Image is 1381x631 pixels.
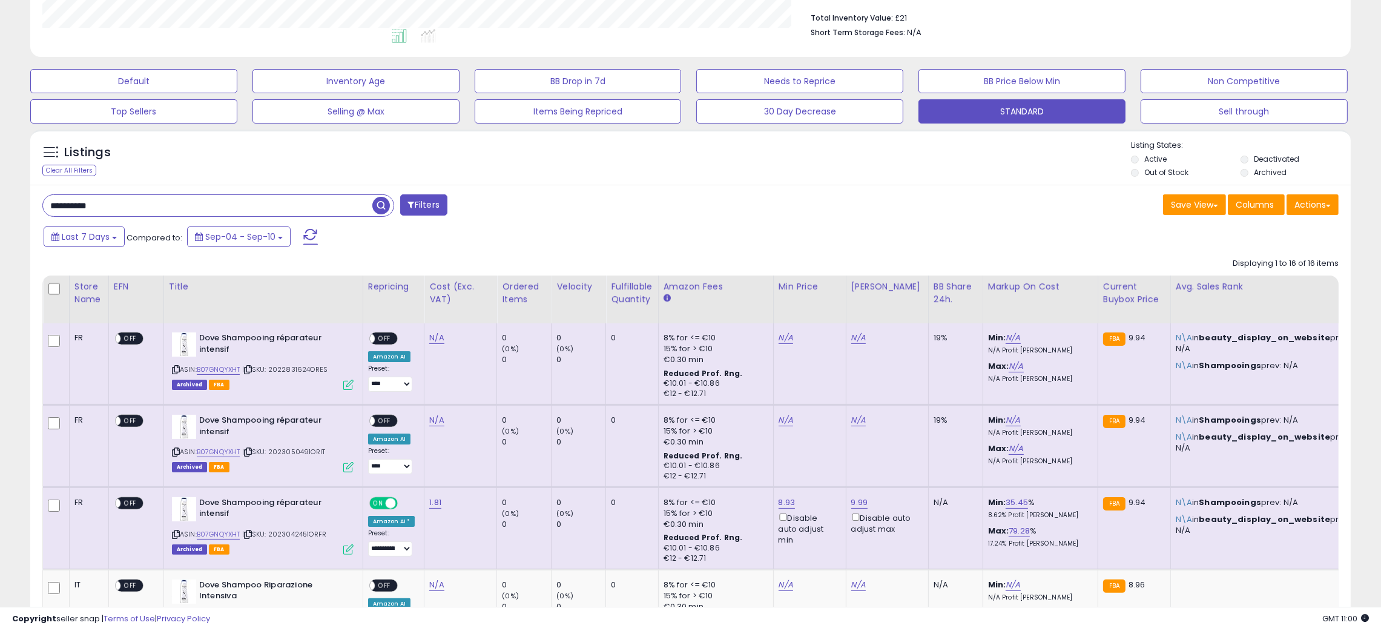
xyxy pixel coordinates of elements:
[252,69,460,93] button: Inventory Age
[74,280,104,306] div: Store Name
[1176,514,1192,525] span: N\A
[696,69,903,93] button: Needs to Reprice
[172,332,196,357] img: 31jKixpte5L._SL40_.jpg
[120,334,140,344] span: OFF
[556,580,605,590] div: 0
[1236,199,1274,211] span: Columns
[1322,613,1369,624] span: 2025-09-18 11:00 GMT
[127,232,182,243] span: Compared to:
[918,69,1126,93] button: BB Price Below Min
[1006,414,1020,426] a: N/A
[502,580,551,590] div: 0
[172,544,207,555] span: Listings that have been deleted from Seller Central
[1144,167,1188,177] label: Out of Stock
[556,344,573,354] small: (0%)
[395,498,415,508] span: OFF
[1176,332,1361,354] p: in prev: N/A
[851,511,919,535] div: Disable auto adjust max
[1199,431,1330,443] span: beauty_display_on_website
[556,519,605,530] div: 0
[556,509,573,518] small: (0%)
[556,426,573,436] small: (0%)
[197,529,240,540] a: B07GNQYXHT
[988,457,1089,466] p: N/A Profit [PERSON_NAME]
[429,497,441,509] a: 1.81
[12,613,210,625] div: seller snap | |
[197,447,240,457] a: B07GNQYXHT
[664,508,764,519] div: 15% for > €10
[199,580,346,605] b: Dove Shampoo Riparazione Intensiva
[611,280,653,306] div: Fulfillable Quantity
[556,591,573,601] small: (0%)
[664,553,764,564] div: €12 - €12.71
[172,497,354,553] div: ASIN:
[120,498,140,508] span: OFF
[851,414,866,426] a: N/A
[664,532,743,543] b: Reduced Prof. Rng.
[1103,580,1126,593] small: FBA
[988,429,1089,437] p: N/A Profit [PERSON_NAME]
[44,226,125,247] button: Last 7 Days
[664,590,764,601] div: 15% for > €10
[988,280,1093,293] div: Markup on Cost
[1176,497,1192,508] span: N\A
[172,415,196,439] img: 31jKixpte5L._SL40_.jpg
[918,99,1126,124] button: STANDARD
[934,280,978,306] div: BB Share 24h.
[120,580,140,590] span: OFF
[1176,497,1361,508] p: in prev: N/A
[242,365,328,374] span: | SKU: 2022831624ORES
[1141,69,1348,93] button: Non Competitive
[664,426,764,437] div: 15% for > €10
[74,580,99,590] div: IT
[1233,258,1339,269] div: Displaying 1 to 16 of 16 items
[104,613,155,624] a: Terms of Use
[1131,140,1351,151] p: Listing States:
[368,529,415,556] div: Preset:
[199,415,346,440] b: Dove Shampooing réparateur intensif
[1199,497,1261,508] span: Shampooings
[197,365,240,375] a: B07GNQYXHT
[502,497,551,508] div: 0
[502,519,551,530] div: 0
[1176,514,1361,536] p: in prev: N/A
[556,354,605,365] div: 0
[114,280,159,293] div: EFN
[664,293,671,304] small: Amazon Fees.
[664,368,743,378] b: Reduced Prof. Rng.
[368,351,410,362] div: Amazon AI
[1103,415,1126,428] small: FBA
[1199,414,1261,426] span: Shampooings
[664,280,768,293] div: Amazon Fees
[664,343,764,354] div: 15% for > €10
[811,10,1330,24] li: £21
[1176,414,1192,426] span: N\A
[988,525,1009,537] b: Max:
[1199,514,1330,525] span: beauty_display_on_website
[74,415,99,426] div: FR
[983,276,1098,323] th: The percentage added to the cost of goods (COGS) that forms the calculator for Min & Max prices.
[988,332,1006,343] b: Min:
[502,591,519,601] small: (0%)
[1176,415,1361,426] p: in prev: N/A
[851,579,866,591] a: N/A
[1103,332,1126,346] small: FBA
[120,416,140,426] span: OFF
[1176,332,1192,343] span: N\A
[696,99,903,124] button: 30 Day Decrease
[30,99,237,124] button: Top Sellers
[988,360,1009,372] b: Max:
[1103,280,1165,306] div: Current Buybox Price
[664,415,764,426] div: 8% for <= €10
[1176,431,1192,443] span: N\A
[502,280,546,306] div: Ordered Items
[779,280,841,293] div: Min Price
[988,540,1089,548] p: 17.24% Profit [PERSON_NAME]
[172,415,354,471] div: ASIN:
[779,497,796,509] a: 8.93
[172,332,354,389] div: ASIN:
[242,447,326,457] span: | SKU: 2023050491ORIT
[851,497,868,509] a: 9.99
[429,579,444,591] a: N/A
[502,509,519,518] small: (0%)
